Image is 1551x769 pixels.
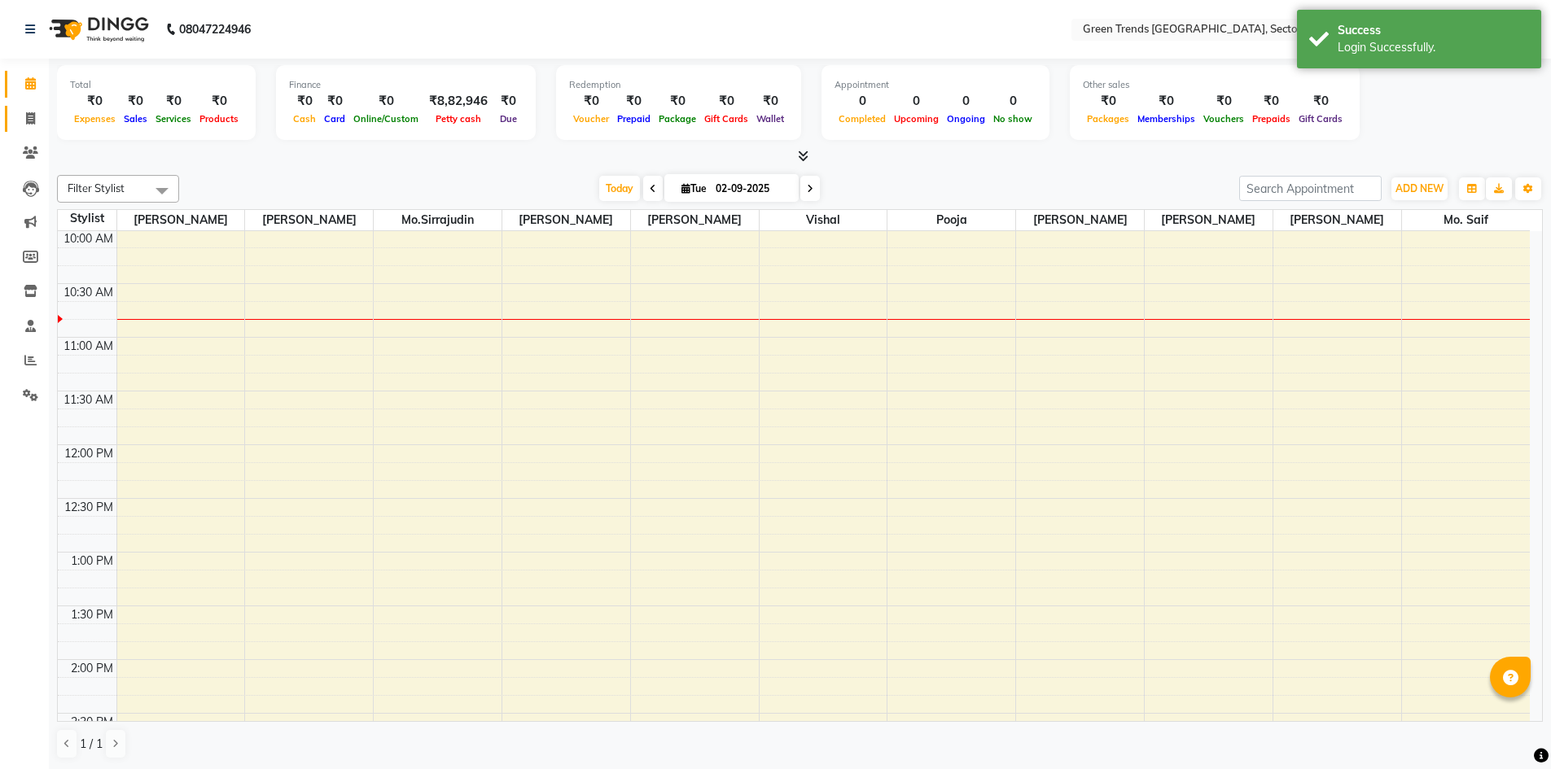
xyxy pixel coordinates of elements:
b: 08047224946 [179,7,251,52]
div: ₹0 [494,92,523,111]
div: Finance [289,78,523,92]
div: 0 [835,92,890,111]
div: 0 [943,92,989,111]
span: [PERSON_NAME] [1145,210,1273,230]
div: 12:00 PM [61,445,116,462]
div: ₹0 [569,92,613,111]
span: Products [195,113,243,125]
div: 2:00 PM [68,660,116,677]
span: Ongoing [943,113,989,125]
span: Upcoming [890,113,943,125]
div: 12:30 PM [61,499,116,516]
span: Prepaids [1248,113,1295,125]
span: Sales [120,113,151,125]
span: Cash [289,113,320,125]
img: logo [42,7,153,52]
span: Vouchers [1199,113,1248,125]
span: Pooja [887,210,1015,230]
div: ₹0 [700,92,752,111]
span: [PERSON_NAME] [117,210,245,230]
span: Wallet [752,113,788,125]
input: 2025-09-02 [711,177,792,201]
div: ₹0 [320,92,349,111]
span: Petty cash [432,113,485,125]
div: ₹0 [655,92,700,111]
div: ₹0 [1248,92,1295,111]
span: Today [599,176,640,201]
div: ₹8,82,946 [423,92,494,111]
span: Services [151,113,195,125]
span: Packages [1083,113,1133,125]
span: [PERSON_NAME] [1273,210,1401,230]
span: Gift Cards [700,113,752,125]
span: Expenses [70,113,120,125]
span: Mo.Sirrajudin [374,210,502,230]
div: ₹0 [1199,92,1248,111]
div: Success [1338,22,1529,39]
span: Card [320,113,349,125]
span: Due [496,113,521,125]
div: 10:30 AM [60,284,116,301]
div: 2:30 PM [68,714,116,731]
span: Completed [835,113,890,125]
div: ₹0 [70,92,120,111]
span: No show [989,113,1036,125]
input: Search Appointment [1239,176,1382,201]
div: ₹0 [1295,92,1347,111]
div: ₹0 [151,92,195,111]
span: Mo. Saif [1402,210,1530,230]
div: ₹0 [613,92,655,111]
div: 11:30 AM [60,391,116,409]
div: 0 [989,92,1036,111]
span: [PERSON_NAME] [1016,210,1144,230]
span: Gift Cards [1295,113,1347,125]
span: [PERSON_NAME] [502,210,630,230]
span: Voucher [569,113,613,125]
button: ADD NEW [1391,177,1448,200]
div: 11:00 AM [60,338,116,355]
div: ₹0 [349,92,423,111]
div: 1:00 PM [68,553,116,570]
span: 1 / 1 [80,736,103,753]
div: Redemption [569,78,788,92]
span: Tue [677,182,711,194]
span: Online/Custom [349,113,423,125]
span: Prepaid [613,113,655,125]
div: Total [70,78,243,92]
div: Appointment [835,78,1036,92]
div: ₹0 [289,92,320,111]
span: [PERSON_NAME] [245,210,373,230]
div: Stylist [58,210,116,227]
div: 0 [890,92,943,111]
div: ₹0 [1133,92,1199,111]
span: Memberships [1133,113,1199,125]
span: [PERSON_NAME] [631,210,759,230]
div: Login Successfully. [1338,39,1529,56]
span: Vishal [760,210,887,230]
span: Package [655,113,700,125]
span: ADD NEW [1395,182,1444,194]
div: ₹0 [1083,92,1133,111]
div: ₹0 [752,92,788,111]
div: 1:30 PM [68,606,116,623]
div: ₹0 [195,92,243,111]
span: Filter Stylist [68,181,125,194]
div: 10:00 AM [60,230,116,247]
div: Other sales [1083,78,1347,92]
div: ₹0 [120,92,151,111]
